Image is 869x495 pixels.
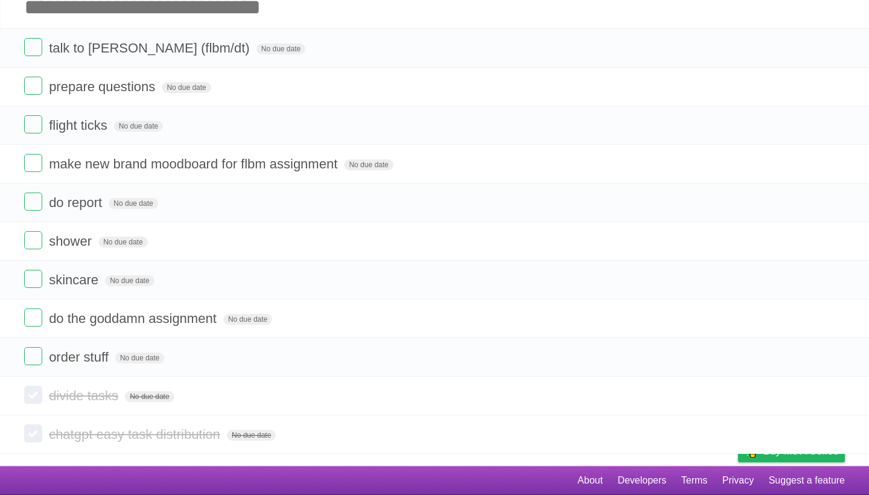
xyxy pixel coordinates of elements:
span: chatgpt easy task distribution [49,427,223,442]
a: About [578,469,603,492]
label: Done [24,347,42,365]
span: No due date [105,275,154,286]
span: No due date [98,237,147,247]
label: Done [24,77,42,95]
span: No due date [114,121,163,132]
label: Done [24,231,42,249]
span: Buy me a coffee [763,441,839,462]
span: No due date [125,391,174,402]
span: do the goddamn assignment [49,311,220,326]
span: prepare questions [49,79,158,94]
label: Done [24,115,42,133]
a: Terms [681,469,708,492]
span: No due date [227,430,276,441]
label: Done [24,154,42,172]
span: No due date [109,198,158,209]
label: Done [24,308,42,327]
span: divide tasks [49,388,121,403]
span: skincare [49,272,101,287]
span: No due date [115,353,164,363]
span: order stuff [49,350,112,365]
span: No due date [162,82,211,93]
span: make new brand moodboard for flbm assignment [49,156,340,171]
span: do report [49,195,105,210]
label: Done [24,38,42,56]
span: No due date [256,43,305,54]
span: No due date [223,314,272,325]
label: Done [24,193,42,211]
label: Done [24,424,42,442]
span: flight ticks [49,118,110,133]
a: Suggest a feature [769,469,845,492]
label: Done [24,386,42,404]
a: Developers [617,469,666,492]
span: talk to [PERSON_NAME] (flbm/dt) [49,40,253,56]
span: No due date [344,159,393,170]
label: Done [24,270,42,288]
a: Privacy [722,469,754,492]
span: shower [49,234,95,249]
